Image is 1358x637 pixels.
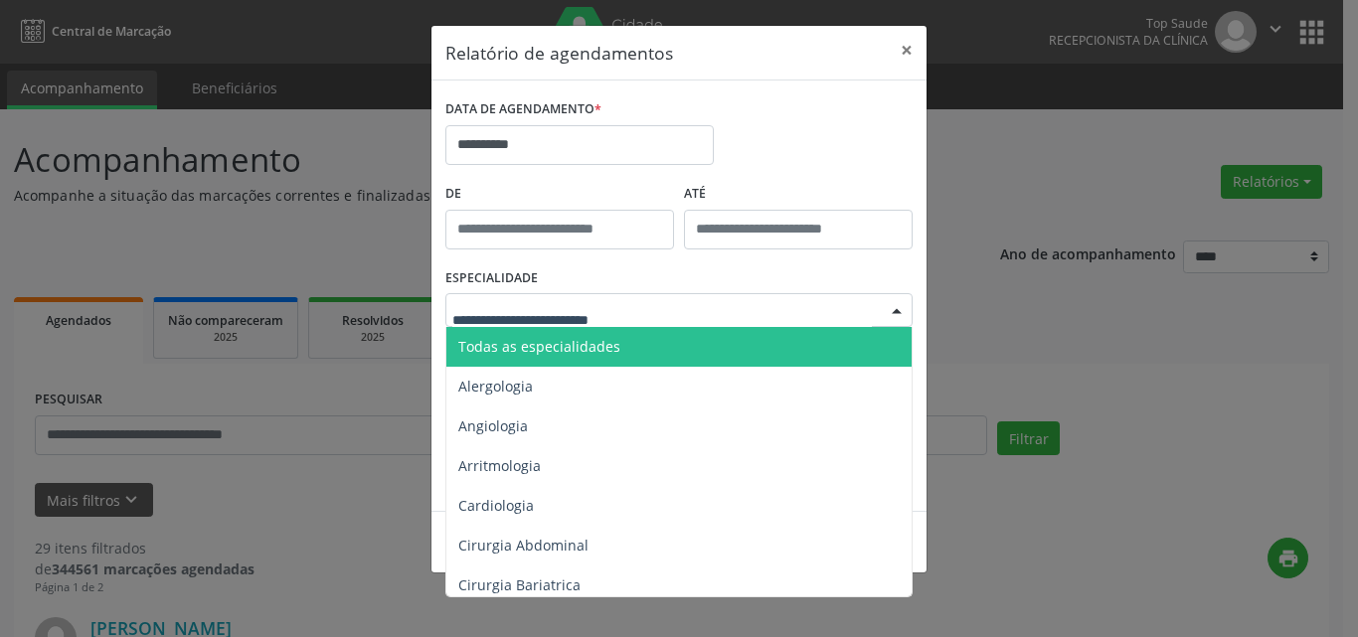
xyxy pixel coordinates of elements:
[458,536,589,555] span: Cirurgia Abdominal
[887,26,927,75] button: Close
[445,263,538,294] label: ESPECIALIDADE
[445,40,673,66] h5: Relatório de agendamentos
[445,179,674,210] label: De
[458,456,541,475] span: Arritmologia
[458,337,620,356] span: Todas as especialidades
[684,179,913,210] label: ATÉ
[458,416,528,435] span: Angiologia
[458,575,581,594] span: Cirurgia Bariatrica
[458,496,534,515] span: Cardiologia
[458,377,533,396] span: Alergologia
[445,94,601,125] label: DATA DE AGENDAMENTO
